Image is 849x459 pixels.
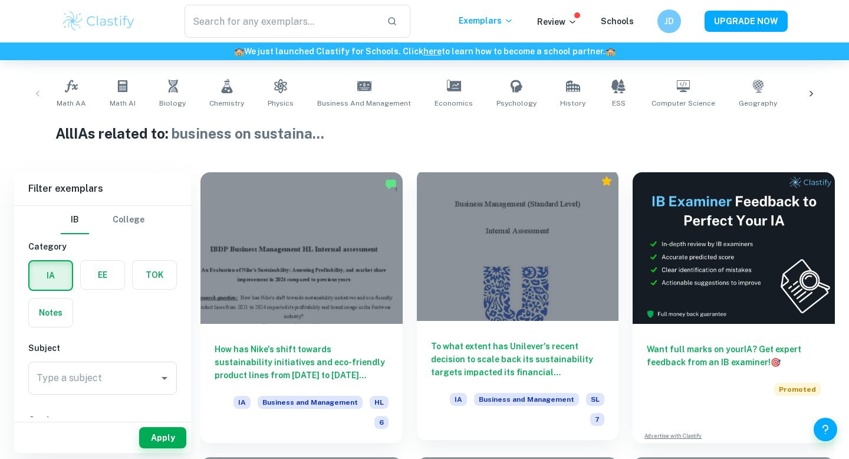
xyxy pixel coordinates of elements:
span: Chemistry [209,98,244,109]
span: Economics [435,98,473,109]
span: Psychology [496,98,537,109]
div: Premium [601,175,613,187]
h6: Category [28,240,177,253]
a: here [423,47,442,56]
a: Want full marks on yourIA? Get expert feedback from an IB examiner!PromotedAdvertise with Clastify [633,172,835,443]
h1: All IAs related to: [55,123,794,144]
span: History [560,98,585,109]
h6: Want full marks on your IA ? Get expert feedback from an IB examiner! [647,343,821,369]
button: UPGRADE NOW [705,11,788,32]
p: Review [537,15,577,28]
input: Search for any exemplars... [185,5,377,38]
span: Physics [268,98,294,109]
span: Promoted [774,383,821,396]
a: Schools [601,17,634,26]
span: Math AI [110,98,136,109]
button: EE [81,261,124,289]
span: SL [586,393,604,406]
button: IB [61,206,89,234]
h6: Filter exemplars [14,172,191,205]
span: HL [370,396,389,409]
button: College [113,206,144,234]
span: Business and Management [474,393,579,406]
span: Biology [159,98,186,109]
span: 🎯 [771,358,781,367]
button: Notes [29,299,73,327]
button: IA [29,261,72,290]
span: Geography [739,98,777,109]
a: To what extent has Unilever's recent decision to scale back its sustainability targets impacted i... [417,172,619,443]
h6: Subject [28,342,177,355]
span: 7 [590,413,604,426]
span: 🏫 [234,47,244,56]
h6: Grade [28,414,177,427]
a: How has Nike's shift towards sustainability initiatives and eco-friendly product lines from [DATE... [200,172,403,443]
button: TOK [133,261,176,289]
span: ESS [612,98,626,109]
span: Math AA [57,98,86,109]
button: Open [156,370,173,386]
img: Marked [385,178,397,190]
img: Thumbnail [633,172,835,324]
span: IA [450,393,467,406]
h6: We just launched Clastify for Schools. Click to learn how to become a school partner. [2,45,847,58]
a: Advertise with Clastify [644,432,702,440]
div: Filter type choice [61,206,144,234]
p: Exemplars [459,14,514,27]
button: Apply [139,427,186,448]
img: Clastify logo [61,9,136,33]
span: 6 [374,416,389,429]
span: Business and Management [258,396,363,409]
span: Business and Management [317,98,411,109]
button: JD [657,9,681,33]
h6: To what extent has Unilever's recent decision to scale back its sustainability targets impacted i... [431,340,605,379]
span: IA [233,396,251,409]
span: business on sustaina ... [172,125,324,142]
span: Computer Science [651,98,715,109]
span: 🏫 [606,47,616,56]
h6: How has Nike's shift towards sustainability initiatives and eco-friendly product lines from [DATE... [215,343,389,382]
h6: JD [663,15,676,28]
button: Help and Feedback [814,418,837,441]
